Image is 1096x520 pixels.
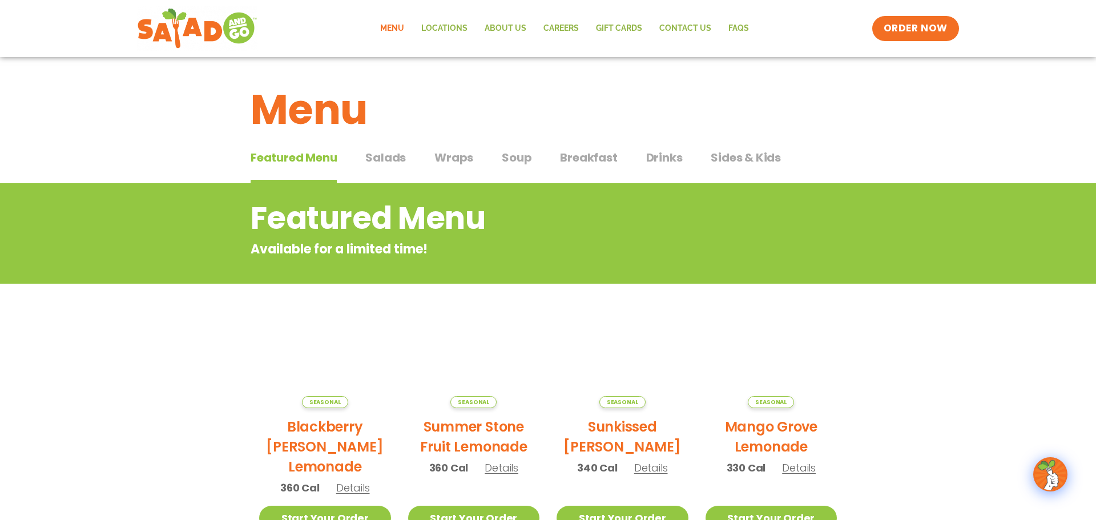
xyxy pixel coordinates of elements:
img: new-SAG-logo-768×292 [137,6,257,51]
a: About Us [476,15,535,42]
span: Featured Menu [251,149,337,166]
a: ORDER NOW [872,16,959,41]
span: Soup [502,149,531,166]
span: Details [782,461,816,475]
span: Salads [365,149,406,166]
span: 360 Cal [280,480,320,495]
span: Drinks [646,149,683,166]
img: Product photo for Sunkissed Yuzu Lemonade [557,323,688,408]
span: Details [336,481,370,495]
img: Product photo for Summer Stone Fruit Lemonade [408,323,540,408]
span: 340 Cal [577,460,618,475]
span: Seasonal [450,396,497,408]
h2: Mango Grove Lemonade [706,417,837,457]
a: FAQs [720,15,757,42]
h2: Sunkissed [PERSON_NAME] [557,417,688,457]
span: Details [485,461,518,475]
img: Product photo for Mango Grove Lemonade [706,323,837,408]
a: Locations [413,15,476,42]
div: Tabbed content [251,145,845,184]
span: Seasonal [302,396,348,408]
a: GIFT CARDS [587,15,651,42]
h2: Summer Stone Fruit Lemonade [408,417,540,457]
span: Breakfast [560,149,617,166]
img: wpChatIcon [1034,458,1066,490]
span: Details [634,461,668,475]
span: 330 Cal [727,460,766,475]
a: Careers [535,15,587,42]
nav: Menu [372,15,757,42]
span: Seasonal [748,396,794,408]
span: Seasonal [599,396,646,408]
h1: Menu [251,79,845,140]
a: Menu [372,15,413,42]
h2: Blackberry [PERSON_NAME] Lemonade [259,417,391,477]
p: Available for a limited time! [251,240,753,259]
img: Product photo for Blackberry Bramble Lemonade [259,323,391,408]
h2: Featured Menu [251,195,753,241]
span: 360 Cal [429,460,469,475]
a: Contact Us [651,15,720,42]
span: Sides & Kids [711,149,781,166]
span: Wraps [434,149,473,166]
span: ORDER NOW [884,22,948,35]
